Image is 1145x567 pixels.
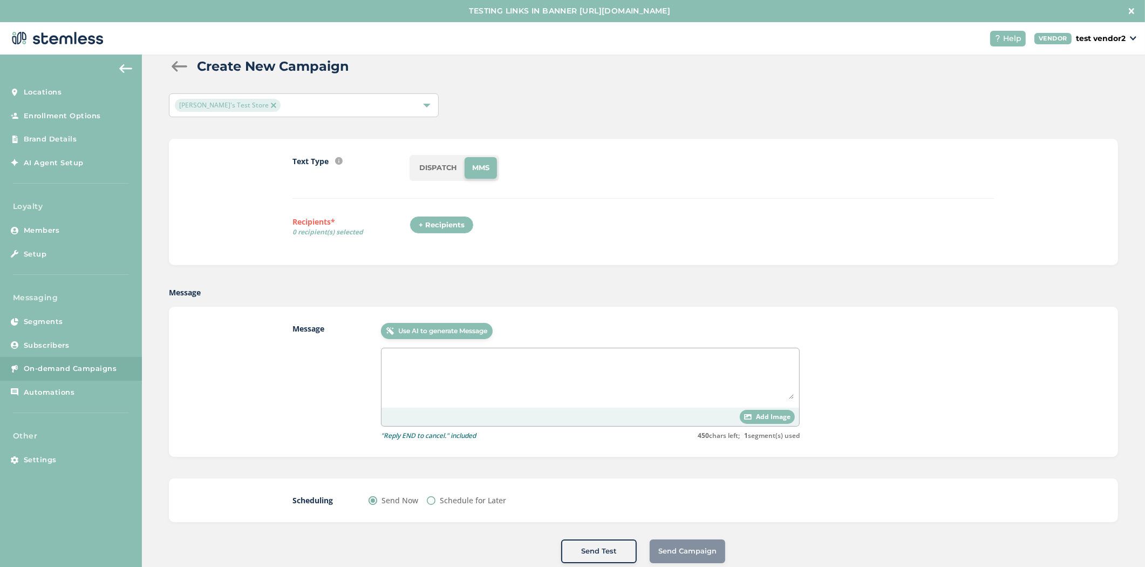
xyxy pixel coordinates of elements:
[744,431,800,441] label: segment(s) used
[756,412,790,422] span: Add Image
[381,431,476,441] p: "Reply END to cancel." included
[9,28,104,49] img: logo-dark-0685b13c.svg
[175,99,281,112] span: [PERSON_NAME]'s Test Store
[994,35,1001,42] img: icon-help-white-03924b79.svg
[292,495,347,506] label: Scheduling
[271,103,276,108] img: icon-close-accent-8a337256.svg
[698,431,740,441] label: chars left;
[292,227,410,237] span: 0 recipient(s) selected
[292,216,410,241] label: Recipients*
[11,5,1129,17] label: TESTING LINKS IN BANNER [URL][DOMAIN_NAME]
[1034,33,1072,44] div: VENDOR
[24,87,62,98] span: Locations
[465,157,497,179] li: MMS
[440,495,506,506] label: Schedule for Later
[398,326,487,336] span: Use AI to generate Message
[581,546,617,557] span: Send Test
[24,387,75,398] span: Automations
[24,340,70,351] span: Subscribers
[24,158,84,168] span: AI Agent Setup
[292,323,359,441] label: Message
[381,323,493,339] button: Use AI to generate Message
[292,156,329,167] label: Text Type
[744,431,748,440] strong: 1
[1129,8,1134,13] img: icon-close-white-1ed751a3.svg
[24,455,57,465] span: Settings
[1076,33,1126,44] p: test vendor2
[24,316,63,327] span: Segments
[1130,36,1136,40] img: icon_down-arrow-small-66adaf34.svg
[24,363,117,374] span: On-demand Campaigns
[24,134,77,145] span: Brand Details
[381,495,418,506] label: Send Now
[1003,33,1021,44] span: Help
[1091,515,1145,567] iframe: Chat Widget
[197,57,349,76] h2: Create New Campaign
[698,431,709,440] strong: 450
[169,287,201,298] label: Message
[744,414,752,420] img: icon-image-white-304da26c.svg
[24,225,60,236] span: Members
[410,216,474,234] div: + Recipients
[24,249,47,260] span: Setup
[561,539,637,563] button: Send Test
[412,157,465,179] li: DISPATCH
[335,157,343,165] img: icon-info-236977d2.svg
[24,111,101,122] span: Enrollment Options
[119,64,132,73] img: icon-arrow-back-accent-c549486e.svg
